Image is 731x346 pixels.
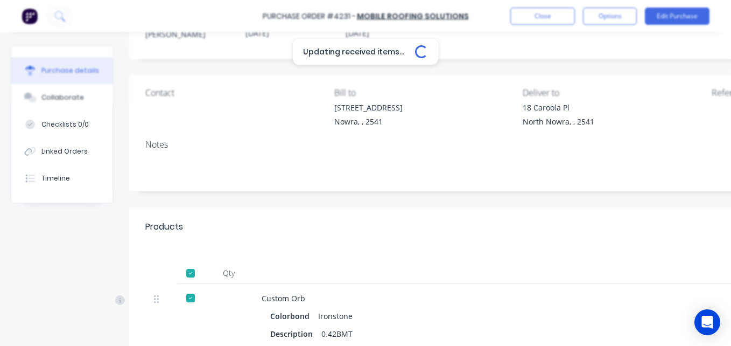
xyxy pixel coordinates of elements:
div: Timeline [41,174,70,183]
button: Linked Orders [11,138,113,165]
div: Updating received items... [293,39,438,65]
div: Checklists 0/0 [41,120,89,129]
div: Ironstone [318,308,353,324]
div: North Nowra, , 2541 [523,116,594,127]
div: Qty [205,262,253,284]
div: Linked Orders [41,147,88,156]
div: Nowra, , 2541 [334,116,403,127]
div: 0.42BMT [321,326,353,342]
div: Colorbond [270,308,314,324]
div: 18 Caroola Pl [523,102,594,113]
div: Description [270,326,321,342]
button: Checklists 0/0 [11,111,113,138]
div: Open Intercom Messenger [694,309,720,335]
button: Timeline [11,165,113,192]
div: Products [145,220,183,233]
div: [STREET_ADDRESS] [334,102,403,113]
